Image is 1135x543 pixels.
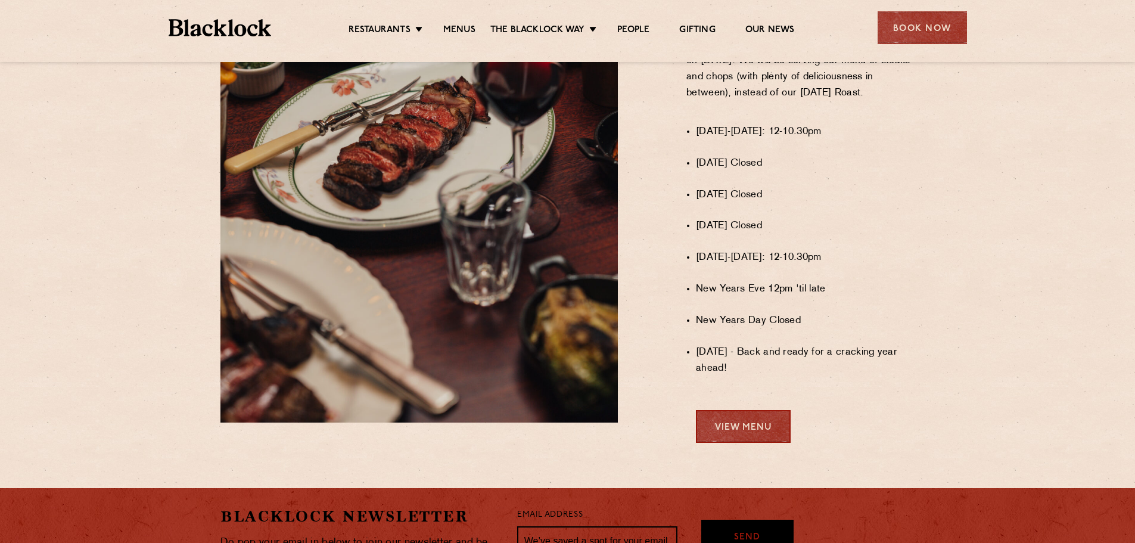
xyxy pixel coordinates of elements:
img: BL_Textured_Logo-footer-cropped.svg [169,19,272,36]
a: The Blacklock Way [490,24,584,38]
a: View Menu [696,410,791,443]
li: New Years Day Closed [696,313,915,329]
li: New Years Eve 12pm 'til late [696,281,915,297]
li: [DATE] - Back and ready for a cracking year ahead! [696,345,915,377]
li: [DATE]-[DATE]: 12-10.30pm [696,250,915,266]
h2: Blacklock Newsletter [220,506,499,527]
li: [DATE] Closed [696,156,915,172]
li: [DATE] Closed [696,218,915,234]
a: People [617,24,649,38]
div: Book Now [878,11,967,44]
li: [DATE] Closed [696,187,915,203]
li: [DATE]-[DATE]: 12-10.30pm [696,124,915,140]
label: Email Address [517,508,583,522]
a: Menus [443,24,475,38]
a: Restaurants [349,24,411,38]
a: Our News [745,24,795,38]
a: Gifting [679,24,715,38]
